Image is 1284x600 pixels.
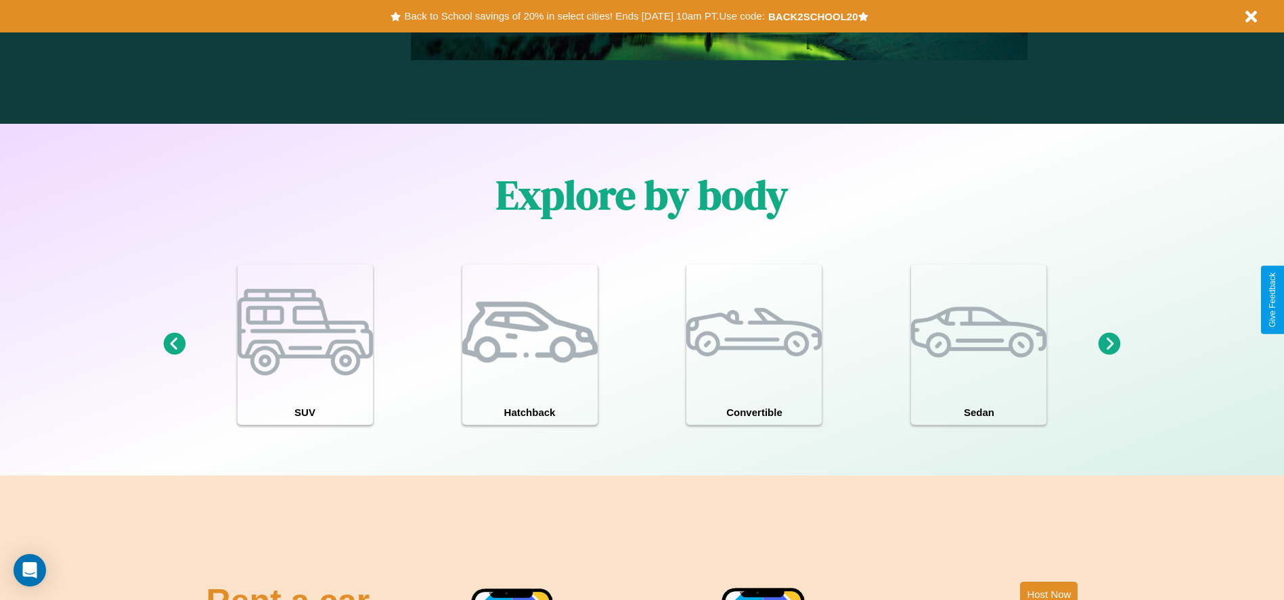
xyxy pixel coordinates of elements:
[14,554,46,586] div: Open Intercom Messenger
[911,400,1046,425] h4: Sedan
[1268,273,1277,327] div: Give Feedback
[496,167,788,223] h1: Explore by body
[686,400,822,425] h4: Convertible
[462,400,598,425] h4: Hatchback
[768,11,858,22] b: BACK2SCHOOL20
[238,400,373,425] h4: SUV
[401,7,768,26] button: Back to School savings of 20% in select cities! Ends [DATE] 10am PT.Use code:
